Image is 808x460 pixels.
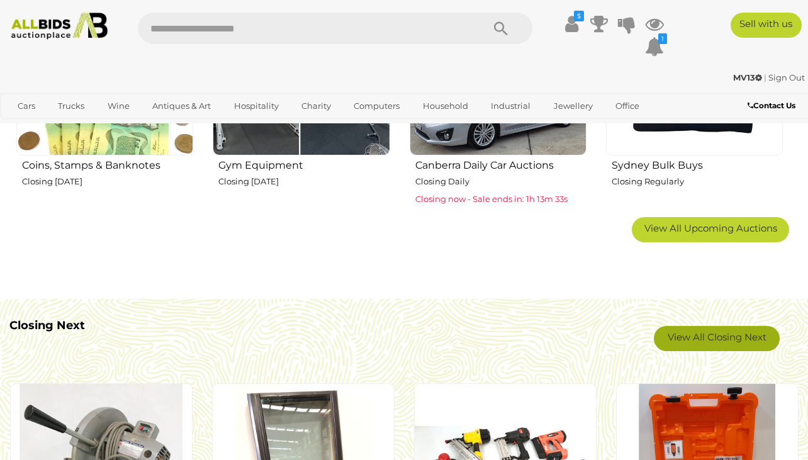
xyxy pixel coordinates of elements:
a: View All Upcoming Auctions [632,217,789,242]
a: Sign Out [768,72,805,82]
a: Trucks [50,96,93,116]
b: Closing Next [9,318,85,332]
h2: Sydney Bulk Buys [612,157,783,171]
span: | [764,72,766,82]
a: Industrial [483,96,539,116]
a: Wine [99,96,138,116]
a: Charity [293,96,339,116]
a: Antiques & Art [144,96,219,116]
a: Office [607,96,648,116]
strong: MV13 [733,72,762,82]
b: Contact Us [748,101,795,110]
p: Closing [DATE] [218,174,390,189]
i: 1 [658,33,667,44]
a: Computers [345,96,408,116]
a: $ [562,13,581,35]
a: Household [415,96,476,116]
a: [GEOGRAPHIC_DATA] [58,116,164,137]
a: Contact Us [748,99,799,113]
p: Closing Regularly [612,174,783,189]
i: $ [574,11,584,21]
h2: Canberra Daily Car Auctions [415,157,586,171]
a: View All Closing Next [654,326,780,351]
a: Sports [9,116,52,137]
img: Allbids.com.au [6,13,113,40]
span: View All Upcoming Auctions [644,222,777,234]
h2: Gym Equipment [218,157,390,171]
a: 1 [645,35,664,58]
a: MV13 [733,72,764,82]
span: Closing now - Sale ends in: 1h 13m 33s [415,194,568,204]
h2: Coins, Stamps & Banknotes [22,157,193,171]
p: Closing [DATE] [22,174,193,189]
a: Jewellery [546,96,601,116]
a: Hospitality [226,96,287,116]
button: Search [469,13,532,44]
p: Closing Daily [415,174,586,189]
a: Sell with us [731,13,802,38]
a: Cars [9,96,43,116]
